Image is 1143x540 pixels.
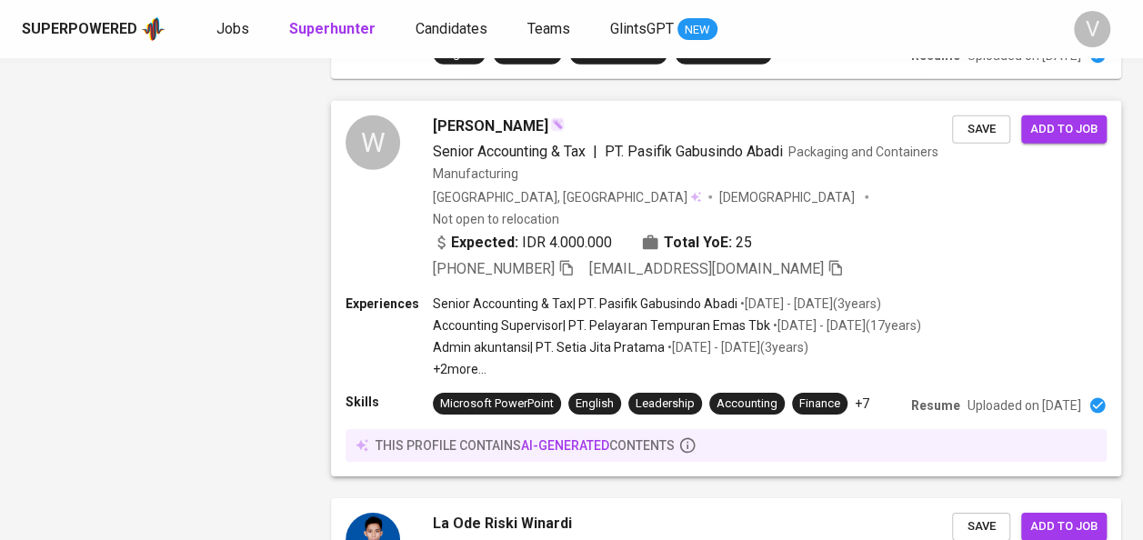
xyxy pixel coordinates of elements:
[665,338,808,356] p: • [DATE] - [DATE] ( 3 years )
[433,295,737,313] p: Senior Accounting & Tax | PT. Pasifik Gabusindo Abadi
[550,117,565,132] img: magic_wand.svg
[605,143,783,160] span: PT. Pasifik Gabusindo Abadi
[22,15,165,43] a: Superpoweredapp logo
[433,232,612,254] div: IDR 4.000.000
[1030,119,1098,140] span: Add to job
[346,393,433,411] p: Skills
[416,18,491,41] a: Candidates
[1021,115,1107,144] button: Add to job
[677,21,717,39] span: NEW
[451,232,518,254] b: Expected:
[717,395,777,413] div: Accounting
[416,20,487,37] span: Candidates
[433,513,572,535] span: La Ode Riski Winardi
[433,115,548,137] span: [PERSON_NAME]
[610,20,674,37] span: GlintsGPT
[664,232,732,254] b: Total YoE:
[433,316,770,335] p: Accounting Supervisor | PT. Pelayaran Tempuran Emas Tbk
[855,395,869,413] p: +7
[376,436,675,455] p: this profile contains contents
[433,260,555,277] span: [PHONE_NUMBER]
[216,18,253,41] a: Jobs
[576,395,614,413] div: English
[593,141,597,163] span: |
[610,18,717,41] a: GlintsGPT NEW
[22,19,137,40] div: Superpowered
[968,396,1081,415] p: Uploaded on [DATE]
[961,119,1001,140] span: Save
[433,360,921,378] p: +2 more ...
[346,295,433,313] p: Experiences
[289,18,379,41] a: Superhunter
[527,18,574,41] a: Teams
[911,396,960,415] p: Resume
[141,15,165,43] img: app logo
[961,516,1001,537] span: Save
[527,20,570,37] span: Teams
[440,395,554,413] div: Microsoft PowerPoint
[433,338,665,356] p: Admin akuntansi | PT. Setia Jita Pratama
[770,316,921,335] p: • [DATE] - [DATE] ( 17 years )
[1074,11,1110,47] div: V
[331,101,1121,476] a: W[PERSON_NAME]Senior Accounting & Tax|PT. Pasifik Gabusindo AbadiPackaging and Containers Manufac...
[433,210,559,228] p: Not open to relocation
[736,232,752,254] span: 25
[433,143,586,160] span: Senior Accounting & Tax
[589,260,824,277] span: [EMAIL_ADDRESS][DOMAIN_NAME]
[289,20,376,37] b: Superhunter
[433,188,701,206] div: [GEOGRAPHIC_DATA], [GEOGRAPHIC_DATA]
[216,20,249,37] span: Jobs
[1030,516,1098,537] span: Add to job
[719,188,857,206] span: [DEMOGRAPHIC_DATA]
[636,395,695,413] div: Leadership
[346,115,400,170] div: W
[737,295,881,313] p: • [DATE] - [DATE] ( 3 years )
[952,115,1010,144] button: Save
[521,438,609,453] span: AI-generated
[799,395,840,413] div: Finance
